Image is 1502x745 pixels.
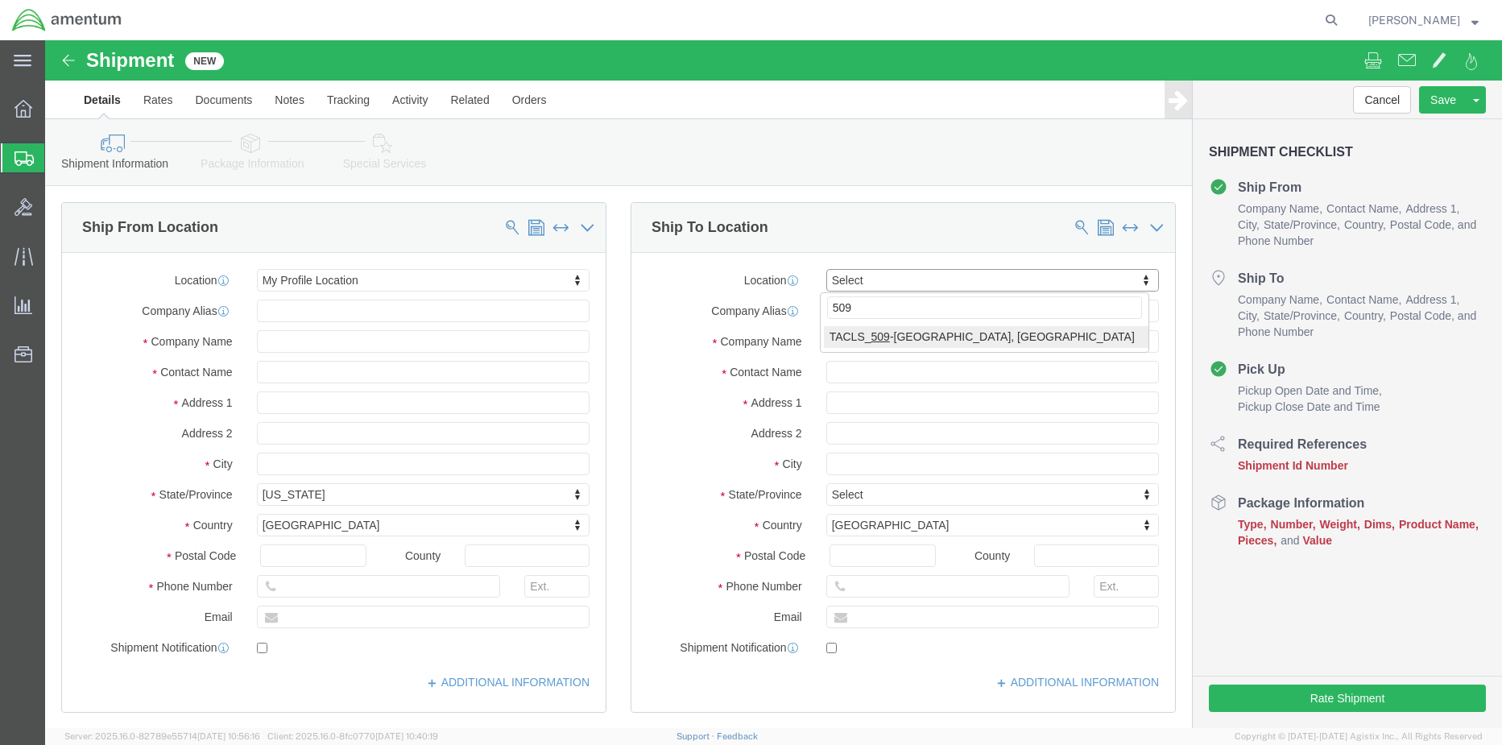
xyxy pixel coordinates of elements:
a: Support [677,731,717,741]
img: logo [11,8,122,32]
iframe: FS Legacy Container [45,40,1502,728]
span: Server: 2025.16.0-82789e55714 [64,731,260,741]
span: [DATE] 10:40:19 [375,731,438,741]
a: Feedback [717,731,758,741]
button: [PERSON_NAME] [1368,10,1479,30]
span: Client: 2025.16.0-8fc0770 [267,731,438,741]
span: Copyright © [DATE]-[DATE] Agistix Inc., All Rights Reserved [1235,730,1483,743]
span: [DATE] 10:56:16 [197,731,260,741]
span: Rebecca Thorstenson [1368,11,1460,29]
